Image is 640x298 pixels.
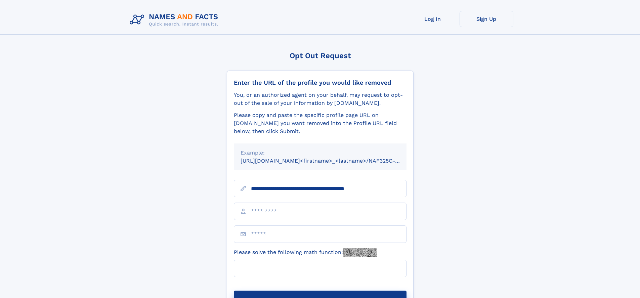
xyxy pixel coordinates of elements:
div: Please copy and paste the specific profile page URL on [DOMAIN_NAME] you want removed into the Pr... [234,111,407,135]
div: Example: [241,149,400,157]
div: You, or an authorized agent on your behalf, may request to opt-out of the sale of your informatio... [234,91,407,107]
div: Opt Out Request [227,51,414,60]
label: Please solve the following math function: [234,248,377,257]
a: Log In [406,11,460,27]
small: [URL][DOMAIN_NAME]<firstname>_<lastname>/NAF325G-xxxxxxxx [241,158,419,164]
div: Enter the URL of the profile you would like removed [234,79,407,86]
a: Sign Up [460,11,513,27]
img: Logo Names and Facts [127,11,224,29]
